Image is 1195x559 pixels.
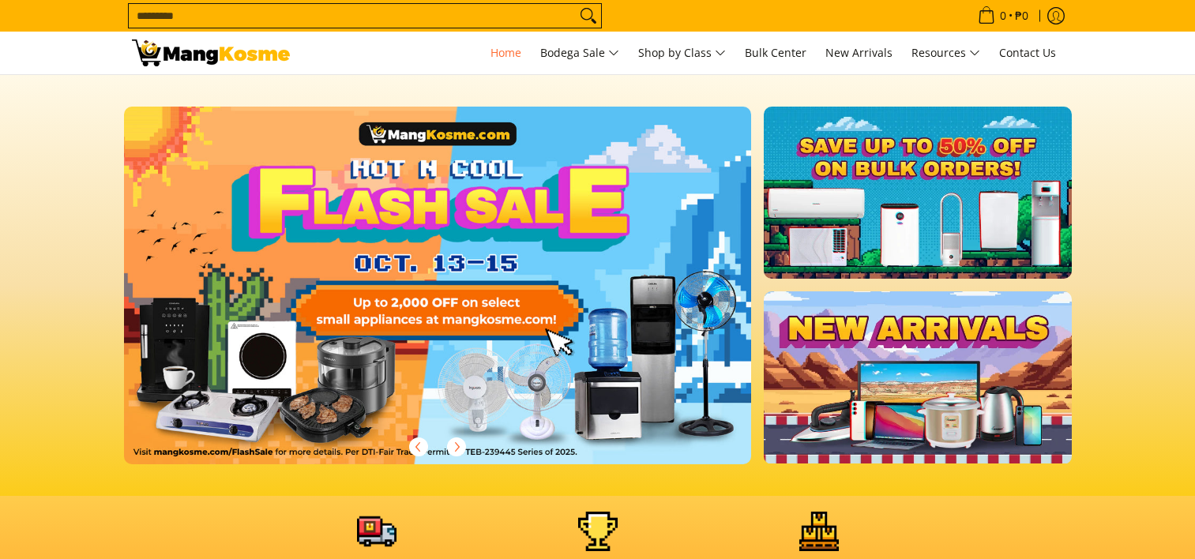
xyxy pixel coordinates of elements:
[306,32,1064,74] nav: Main Menu
[439,430,474,464] button: Next
[483,32,529,74] a: Home
[991,32,1064,74] a: Contact Us
[737,32,814,74] a: Bulk Center
[904,32,988,74] a: Resources
[124,107,802,490] a: More
[638,43,726,63] span: Shop by Class
[911,43,980,63] span: Resources
[576,4,601,28] button: Search
[999,45,1056,60] span: Contact Us
[490,45,521,60] span: Home
[630,32,734,74] a: Shop by Class
[401,430,436,464] button: Previous
[132,39,290,66] img: Mang Kosme: Your Home Appliances Warehouse Sale Partner!
[745,45,806,60] span: Bulk Center
[998,10,1009,21] span: 0
[532,32,627,74] a: Bodega Sale
[973,7,1033,24] span: •
[1013,10,1031,21] span: ₱0
[817,32,900,74] a: New Arrivals
[540,43,619,63] span: Bodega Sale
[825,45,892,60] span: New Arrivals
